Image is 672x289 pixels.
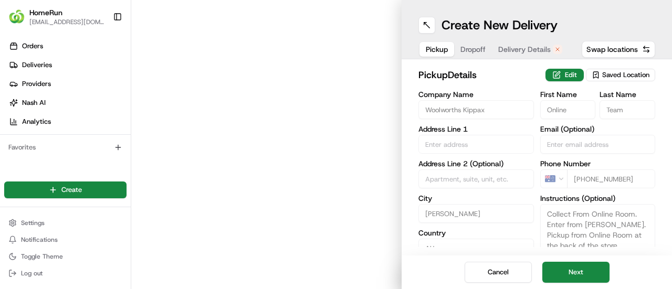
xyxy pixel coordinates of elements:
[600,91,655,98] label: Last Name
[418,239,534,258] input: Enter country
[602,70,649,80] span: Saved Location
[600,100,655,119] input: Enter last name
[4,57,131,73] a: Deliveries
[8,8,25,25] img: HomeRun
[29,18,104,26] button: [EMAIL_ADDRESS][DOMAIN_NAME]
[4,249,127,264] button: Toggle Theme
[22,79,51,89] span: Providers
[418,229,534,237] label: Country
[442,17,558,34] h1: Create New Delivery
[4,76,131,92] a: Providers
[21,236,58,244] span: Notifications
[4,139,127,156] div: Favorites
[498,44,551,55] span: Delivery Details
[418,195,534,202] label: City
[4,113,131,130] a: Analytics
[4,266,127,281] button: Log out
[542,262,610,283] button: Next
[22,41,43,51] span: Orders
[4,38,131,55] a: Orders
[4,232,127,247] button: Notifications
[4,94,131,111] a: Nash AI
[586,44,638,55] span: Swap locations
[465,262,532,283] button: Cancel
[540,100,596,119] input: Enter first name
[540,125,656,133] label: Email (Optional)
[418,100,534,119] input: Enter company name
[540,91,596,98] label: First Name
[22,98,46,108] span: Nash AI
[540,204,656,283] textarea: Collect From Online Room. Enter from [PERSON_NAME]. Pickup from Online Room at the back of the st...
[418,68,539,82] h2: pickup Details
[418,169,534,188] input: Apartment, suite, unit, etc.
[4,216,127,230] button: Settings
[418,204,534,223] input: Enter city
[567,169,656,188] input: Enter phone number
[22,60,52,70] span: Deliveries
[426,44,448,55] span: Pickup
[540,135,656,154] input: Enter email address
[4,4,109,29] button: HomeRunHomeRun[EMAIL_ADDRESS][DOMAIN_NAME]
[29,7,62,18] button: HomeRun
[4,181,127,198] button: Create
[21,269,43,277] span: Log out
[460,44,486,55] span: Dropoff
[540,160,656,167] label: Phone Number
[418,160,534,167] label: Address Line 2 (Optional)
[545,69,584,81] button: Edit
[418,135,534,154] input: Enter address
[586,68,655,82] button: Saved Location
[21,219,45,227] span: Settings
[418,91,534,98] label: Company Name
[61,185,82,195] span: Create
[21,252,63,261] span: Toggle Theme
[582,41,655,58] button: Swap locations
[22,117,51,126] span: Analytics
[418,125,534,133] label: Address Line 1
[540,195,656,202] label: Instructions (Optional)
